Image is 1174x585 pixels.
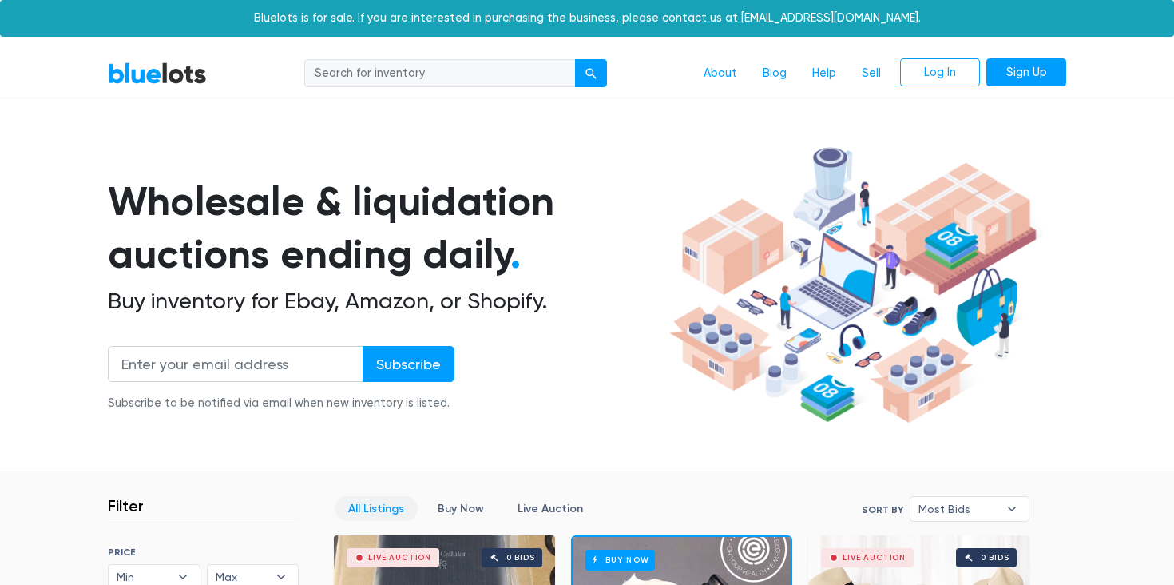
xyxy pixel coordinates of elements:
[750,58,799,89] a: Blog
[799,58,849,89] a: Help
[664,140,1042,431] img: hero-ee84e7d0318cb26816c560f6b4441b76977f77a177738b4e94f68c95b2b83dbb.png
[849,58,894,89] a: Sell
[108,346,363,382] input: Enter your email address
[108,62,207,85] a: BlueLots
[368,554,431,562] div: Live Auction
[363,346,454,382] input: Subscribe
[108,395,454,412] div: Subscribe to be notified via email when new inventory is listed.
[335,496,418,521] a: All Listings
[585,550,655,570] h6: Buy Now
[981,554,1009,562] div: 0 bids
[843,554,906,562] div: Live Auction
[504,496,597,521] a: Live Auction
[918,497,998,521] span: Most Bids
[995,497,1029,521] b: ▾
[108,288,664,315] h2: Buy inventory for Ebay, Amazon, or Shopify.
[862,503,903,517] label: Sort By
[108,496,144,515] h3: Filter
[108,175,664,281] h1: Wholesale & liquidation auctions ending daily
[304,59,576,88] input: Search for inventory
[900,58,980,87] a: Log In
[691,58,750,89] a: About
[986,58,1066,87] a: Sign Up
[108,547,299,558] h6: PRICE
[506,554,535,562] div: 0 bids
[424,496,498,521] a: Buy Now
[510,230,521,278] span: .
